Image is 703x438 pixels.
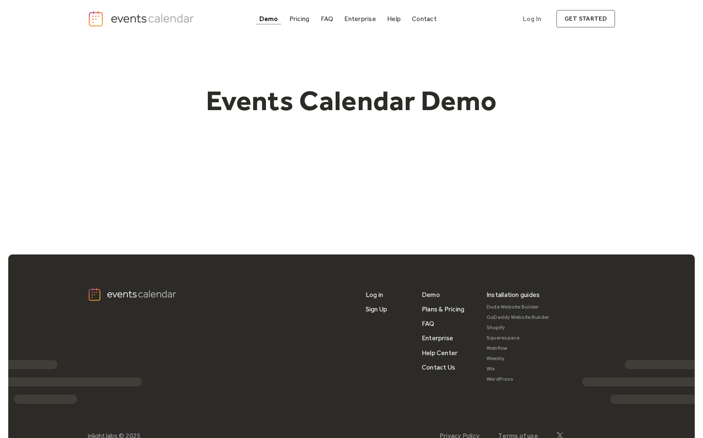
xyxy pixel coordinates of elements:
[387,16,401,21] div: Help
[321,16,334,21] div: FAQ
[422,346,458,360] a: Help Center
[556,10,615,28] a: get started
[422,360,455,374] a: Contact Us
[422,287,440,302] a: Demo
[193,84,510,118] h1: Events Calendar Demo
[88,10,197,27] a: home
[422,331,453,345] a: Enterprise
[487,333,550,343] a: Squarespace
[317,13,337,24] a: FAQ
[366,302,388,316] a: Sign Up
[422,302,465,316] a: Plans & Pricing
[259,16,278,21] div: Demo
[487,374,550,384] a: WordPress
[366,287,383,302] a: Log in
[487,302,550,312] a: Duda Website Builder
[256,13,282,24] a: Demo
[286,13,313,24] a: Pricing
[341,13,379,24] a: Enterprise
[515,10,550,28] a: Log In
[412,16,437,21] div: Contact
[487,353,550,364] a: Weebly
[487,343,550,353] a: Webflow
[487,287,540,302] div: Installation guides
[344,16,376,21] div: Enterprise
[384,13,404,24] a: Help
[487,364,550,374] a: Wix
[487,323,550,333] a: Shopify
[487,312,550,323] a: GoDaddy Website Builder
[422,316,435,331] a: FAQ
[409,13,440,24] a: Contact
[289,16,310,21] div: Pricing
